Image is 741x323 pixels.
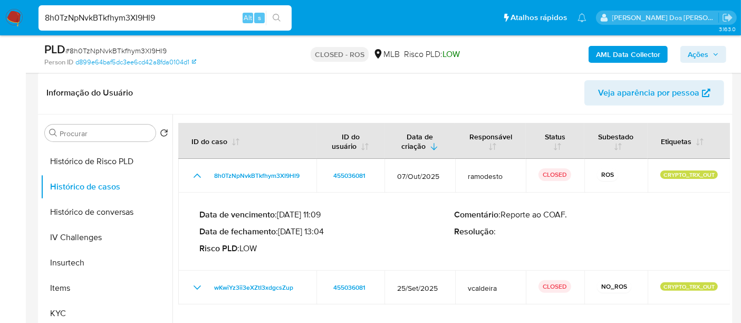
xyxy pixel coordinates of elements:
p: CLOSED - ROS [311,47,369,62]
a: d899e64baf5dc3ee6cd42a8fda0104d1 [75,58,196,67]
span: Ações [688,46,708,63]
input: Pesquise usuários ou casos... [39,11,292,25]
span: Alt [244,13,252,23]
span: Atalhos rápidos [511,12,567,23]
button: AML Data Collector [589,46,668,63]
button: Items [41,275,172,301]
div: MLB [373,49,400,60]
b: Person ID [44,58,73,67]
span: # 8h0TzNpNvkBTkfhym3XI9Hl9 [65,45,167,56]
button: Histórico de Risco PLD [41,149,172,174]
button: Histórico de casos [41,174,172,199]
span: Risco PLD: [404,49,460,60]
span: Veja aparência por pessoa [598,80,699,106]
button: Procurar [49,129,57,137]
button: Veja aparência por pessoa [584,80,724,106]
h1: Informação do Usuário [46,88,133,98]
p: renato.lopes@mercadopago.com.br [612,13,719,23]
button: IV Challenges [41,225,172,250]
span: s [258,13,261,23]
span: LOW [442,48,460,60]
b: AML Data Collector [596,46,660,63]
button: Retornar ao pedido padrão [160,129,168,140]
button: Ações [680,46,726,63]
b: PLD [44,41,65,58]
a: Notificações [578,13,586,22]
button: Insurtech [41,250,172,275]
button: search-icon [266,11,287,25]
button: Histórico de conversas [41,199,172,225]
input: Procurar [60,129,151,138]
a: Sair [722,12,733,23]
span: 3.163.0 [719,25,736,33]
